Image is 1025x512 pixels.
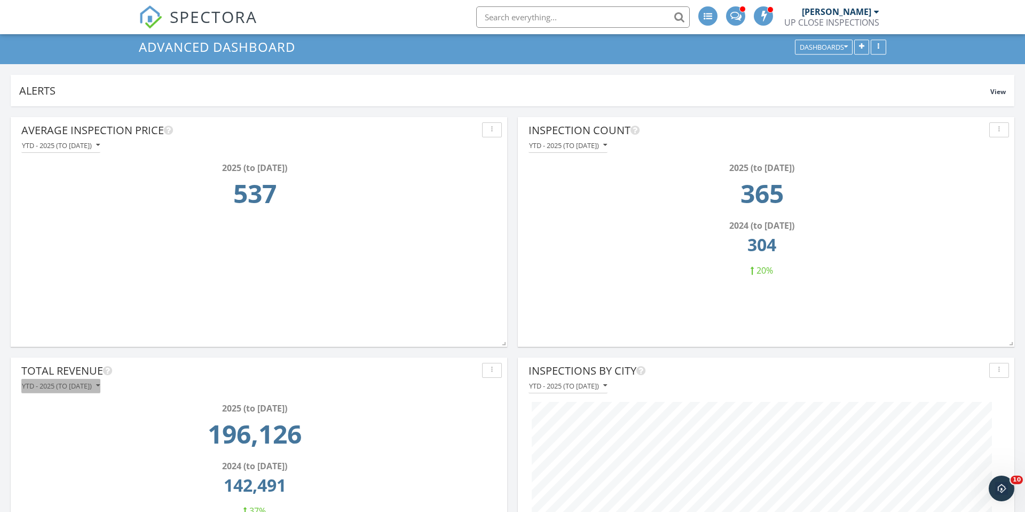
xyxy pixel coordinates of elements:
[21,363,478,379] div: Total Revenue
[529,142,607,149] div: YTD - 2025 (to [DATE])
[22,142,100,149] div: YTD - 2025 (to [DATE])
[21,379,100,393] button: YTD - 2025 (to [DATE])
[802,6,871,17] div: [PERSON_NAME]
[21,138,100,153] button: YTD - 2025 (to [DATE])
[139,5,162,29] img: The Best Home Inspection Software - Spectora
[25,460,485,472] div: 2024 (to [DATE])
[532,219,992,232] div: 2024 (to [DATE])
[529,363,985,379] div: Inspections by city
[532,161,992,174] div: 2025 (to [DATE])
[529,122,985,138] div: Inspection Count
[800,43,848,51] div: Dashboards
[19,83,990,98] div: Alerts
[795,40,853,55] button: Dashboards
[476,6,690,28] input: Search everything...
[529,379,608,393] button: YTD - 2025 (to [DATE])
[139,14,257,37] a: SPECTORA
[21,122,478,138] div: Average Inspection Price
[25,402,485,415] div: 2025 (to [DATE])
[532,232,992,264] td: 304
[784,17,879,28] div: UP CLOSE INSPECTIONS
[139,38,304,56] a: Advanced Dashboard
[756,265,773,276] span: 20%
[990,87,1006,96] span: View
[1011,476,1023,484] span: 10
[532,174,992,219] td: 365
[529,138,608,153] button: YTD - 2025 (to [DATE])
[25,174,485,219] td: 537.33
[25,415,485,460] td: 196126.0
[25,472,485,505] td: 142491.0
[22,382,100,390] div: YTD - 2025 (to [DATE])
[25,161,485,174] div: 2025 (to [DATE])
[170,5,257,28] span: SPECTORA
[989,476,1014,501] iframe: Intercom live chat
[529,382,607,390] div: YTD - 2025 (to [DATE])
